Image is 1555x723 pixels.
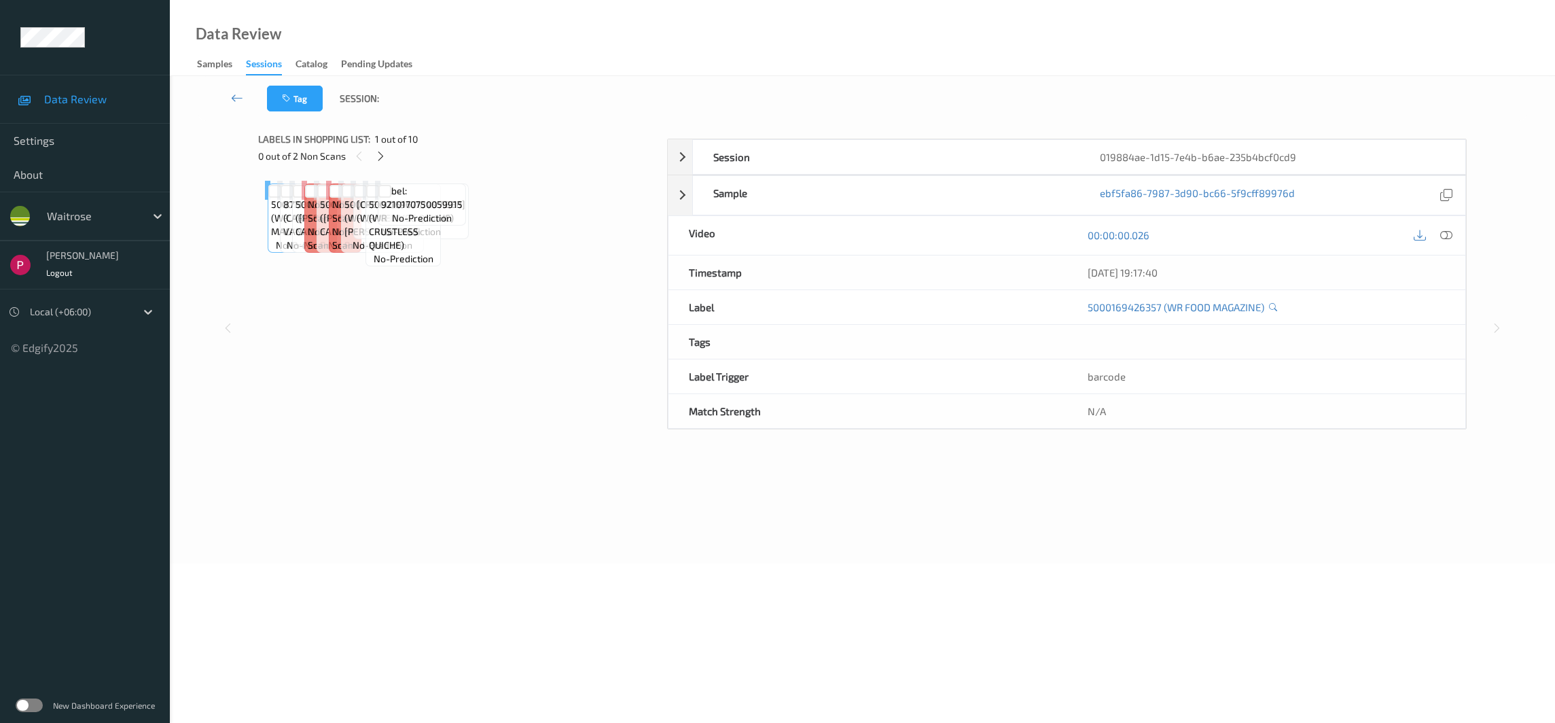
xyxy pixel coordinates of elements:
div: Timestamp [668,255,1067,289]
span: Label: 5000169884096 (WR QUICHE [PERSON_NAME]) [344,184,421,239]
span: Label: Non-Scan [332,184,358,225]
div: Label Trigger [668,359,1067,393]
span: Label: 5000169004340 ([PERSON_NAME] CAULIFLOWER) [320,184,396,239]
div: Catalog [296,57,327,74]
div: Samples [197,57,232,74]
span: Label: 5000169426357 (WR FOOD MAGAZINE) [271,184,340,239]
span: no-prediction [392,211,452,225]
span: no-prediction [374,252,433,266]
div: [DATE] 19:17:40 [1088,266,1445,279]
a: Sessions [246,55,296,75]
div: Pending Updates [341,57,412,74]
span: Label: 8711327529793 (CARTE DOR VANILLA) [283,184,350,239]
a: 5000169426357 (WR FOOD MAGAZINE) [1088,300,1264,314]
div: Video [668,216,1067,255]
div: Tags [668,325,1067,359]
span: no-prediction [276,239,336,252]
div: 019884ae-1d15-7e4b-b6ae-235b4bcf0cd9 [1079,140,1465,174]
a: Catalog [296,55,341,74]
span: 1 out of 10 [375,133,418,146]
span: no-prediction [287,239,346,252]
div: Session [693,140,1079,174]
button: Tag [267,86,323,111]
div: Session019884ae-1d15-7e4b-b6ae-235b4bcf0cd9 [668,139,1466,175]
span: Label: Non-Scan [308,184,334,225]
a: Pending Updates [341,55,426,74]
div: Sessions [246,57,282,75]
a: Samples [197,55,246,74]
span: Labels in shopping list: [258,133,370,146]
div: 0 out of 2 Non Scans [258,147,658,164]
span: Label: 9210170750059915 [381,184,463,211]
span: non-scan [332,225,358,252]
div: Label [668,290,1067,324]
a: 00:00:00.026 [1088,228,1149,242]
span: Label: 5000169004340 ([PERSON_NAME] CAULIFLOWER) [296,184,372,239]
span: no-prediction [353,239,412,252]
span: non-scan [308,225,334,252]
span: Session: [340,92,379,105]
div: barcode [1067,359,1465,393]
div: N/A [1067,394,1465,428]
div: Sampleebf5fa86-7987-3d90-bc66-5f9cff89976d [668,175,1466,215]
div: Sample [693,176,1079,215]
a: ebf5fa86-7987-3d90-bc66-5f9cff89976d [1100,186,1295,205]
span: Label: 5000169671849 (WR CRUSTLESS QUICHE) [369,184,437,252]
div: Data Review [196,27,281,41]
div: Match Strength [668,394,1067,428]
span: Label: [CREDIT_CARD_NUMBER] (WR MED VEG QUICHE) [357,184,465,225]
